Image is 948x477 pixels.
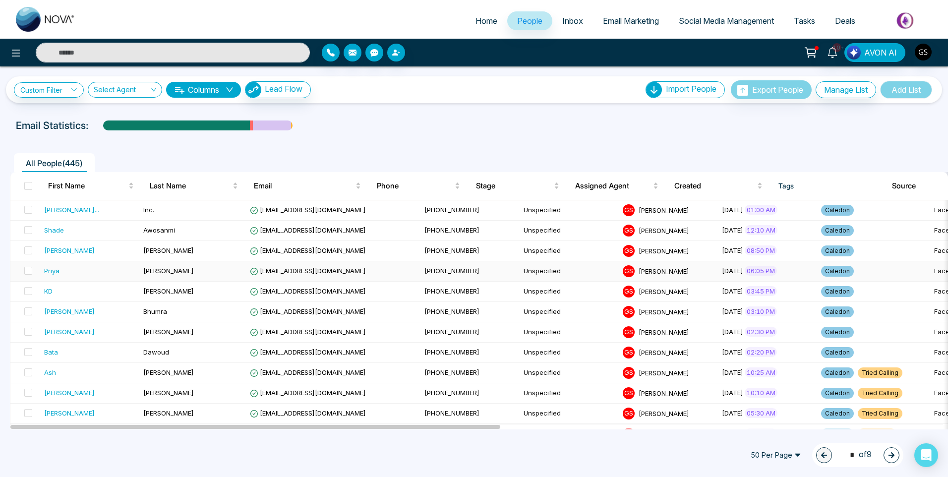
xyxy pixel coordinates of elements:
td: Unspecified [520,343,619,363]
span: Caledon [821,367,854,378]
button: Manage List [816,81,876,98]
span: Email [254,180,354,192]
span: [PERSON_NAME] [639,267,689,275]
button: Columnsdown [166,82,241,98]
span: [PERSON_NAME] [639,246,689,254]
span: Phone [377,180,453,192]
a: Tasks [784,11,825,30]
span: Caledon [821,327,854,338]
span: Caledon [821,266,854,277]
span: [PERSON_NAME] [639,287,689,295]
span: G S [623,265,635,277]
span: [PHONE_NUMBER] [424,328,479,336]
span: Deals [835,16,855,26]
span: Inc. [143,206,154,214]
span: Caledon [821,388,854,399]
div: [PERSON_NAME] [44,408,95,418]
span: [DATE] [722,409,743,417]
span: [PHONE_NUMBER] [424,267,479,275]
span: [PERSON_NAME] [639,307,689,315]
span: [PERSON_NAME] [639,206,689,214]
div: [PERSON_NAME] [44,388,95,398]
span: [DATE] [722,246,743,254]
span: Caledon [821,286,854,297]
span: All People ( 445 ) [22,158,87,168]
span: [PHONE_NUMBER] [424,246,479,254]
span: [PERSON_NAME] [639,389,689,397]
div: Priya [44,266,59,276]
a: Inbox [552,11,593,30]
span: Tried Calling [858,388,902,399]
span: [PHONE_NUMBER] [424,307,479,315]
td: Unspecified [520,221,619,241]
img: Lead Flow [245,82,261,98]
a: Social Media Management [669,11,784,30]
div: Bata [44,347,58,357]
div: [PERSON_NAME] [44,306,95,316]
span: [PHONE_NUMBER] [424,368,479,376]
span: G S [623,408,635,419]
span: Lead Flow [265,84,302,94]
span: 02:20 PM [745,347,777,357]
span: G S [623,347,635,358]
span: 10:10 AM [745,388,777,398]
button: Lead Flow [245,81,311,98]
span: 03:10 PM [745,306,777,316]
span: First Name [48,180,126,192]
span: [PHONE_NUMBER] [424,206,479,214]
a: Deals [825,11,865,30]
span: [DATE] [722,348,743,356]
span: [PERSON_NAME] [143,287,194,295]
span: Awosanmi [143,226,175,234]
span: of 9 [844,448,872,462]
span: [EMAIL_ADDRESS][DOMAIN_NAME] [250,226,366,234]
span: [PERSON_NAME] [639,226,689,234]
td: Unspecified [520,200,619,221]
span: Bhumra [143,307,167,315]
span: 01:00 AM [745,205,777,215]
span: G S [623,387,635,399]
span: [PERSON_NAME] [143,246,194,254]
button: Export People [731,80,812,99]
span: [DATE] [722,368,743,376]
td: Unspecified [520,404,619,424]
span: Tried Calling [858,367,902,378]
span: [EMAIL_ADDRESS][DOMAIN_NAME] [250,307,366,315]
div: Ash [44,367,56,377]
span: 12:10 AM [745,225,777,235]
span: Import People [666,84,716,94]
span: [PERSON_NAME] [143,328,194,336]
span: [DATE] [722,206,743,214]
a: Lead FlowLead Flow [241,81,311,98]
a: Email Marketing [593,11,669,30]
span: 50 Per Page [744,447,808,463]
span: G S [623,245,635,257]
span: Created [674,180,755,192]
th: Phone [369,172,468,200]
img: Market-place.gif [870,9,942,32]
td: Unspecified [520,363,619,383]
span: [PERSON_NAME] [639,368,689,376]
span: Tried Calling [858,408,902,419]
span: Caledon [821,205,854,216]
span: AVON AI [864,47,897,59]
div: [PERSON_NAME] [44,327,95,337]
span: [DATE] [722,287,743,295]
th: Email [246,172,369,200]
span: [DATE] [722,226,743,234]
span: G S [623,367,635,379]
a: Home [466,11,507,30]
span: G S [623,225,635,237]
span: [DATE] [722,389,743,397]
td: Unspecified [520,322,619,343]
td: Unspecified [520,383,619,404]
span: 02:30 PM [745,327,777,337]
span: [EMAIL_ADDRESS][DOMAIN_NAME] [250,206,366,214]
span: Caledon [821,306,854,317]
span: Caledon [821,245,854,256]
span: down [226,86,234,94]
th: Tags [770,172,884,200]
span: [PERSON_NAME] [639,348,689,356]
th: Last Name [142,172,246,200]
span: 06:05 PM [745,266,777,276]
